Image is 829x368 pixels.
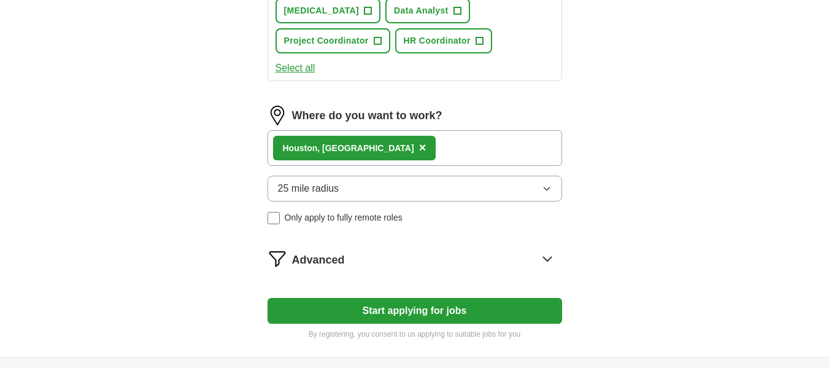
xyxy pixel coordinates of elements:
[284,34,369,47] span: Project Coordinator
[283,143,299,153] strong: Hou
[268,176,562,202] button: 25 mile radius
[268,249,287,268] img: filter
[394,4,449,17] span: Data Analyst
[276,61,315,76] button: Select all
[419,141,426,154] span: ×
[292,108,442,124] label: Where do you want to work?
[268,298,562,324] button: Start applying for jobs
[278,181,339,196] span: 25 mile radius
[395,28,492,53] button: HR Coordinator
[284,4,360,17] span: [MEDICAL_DATA]
[268,212,280,224] input: Only apply to fully remote roles
[292,252,345,268] span: Advanced
[276,28,390,53] button: Project Coordinator
[419,139,426,157] button: ×
[268,329,562,340] p: By registering, you consent to us applying to suitable jobs for you
[283,142,414,155] div: ston, [GEOGRAPHIC_DATA]
[404,34,471,47] span: HR Coordinator
[268,106,287,125] img: location.png
[285,211,403,224] span: Only apply to fully remote roles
